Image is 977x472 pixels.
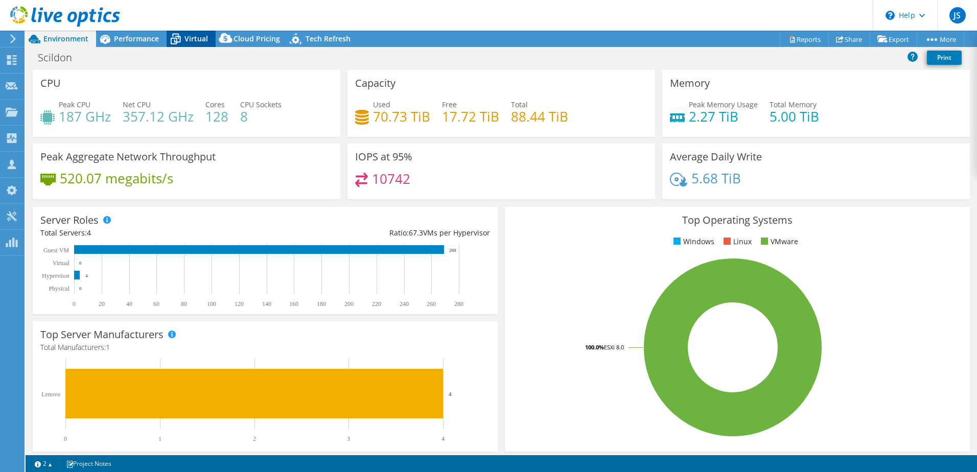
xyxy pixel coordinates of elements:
a: Project Notes [59,457,119,470]
text: 280 [454,300,463,308]
text: 269 [449,248,456,253]
span: Cores [205,100,225,109]
tspan: ESXi 8.0 [604,343,624,351]
h3: Top Operating Systems [513,215,962,226]
text: Guest VM [43,247,69,254]
span: JS [949,7,966,23]
h3: Top Server Manufacturers [40,329,164,340]
a: Reports [780,31,829,47]
text: 140 [262,300,271,308]
text: 0 [64,435,67,442]
text: 220 [372,300,381,308]
text: 4 [449,391,452,397]
li: Linux [721,236,752,247]
span: Used [373,100,390,109]
text: Lenovo [41,391,60,398]
span: CPU Sockets [240,100,282,109]
text: 180 [317,300,326,308]
span: Environment [43,34,88,43]
tspan: 100.0% [585,343,604,351]
span: Peak CPU [59,100,90,109]
a: Export [870,31,917,47]
h4: Total Manufacturers: [40,342,490,353]
h3: IOPS at 95% [355,151,412,162]
text: Virtual [53,259,70,267]
h3: Server Roles [40,215,99,226]
span: Free [442,100,457,109]
text: 80 [181,300,187,308]
h4: 70.73 TiB [373,111,430,122]
text: 20 [99,300,105,308]
div: Ratio: VMs per Hypervisor [265,227,490,239]
h4: 10742 [372,173,410,184]
text: Physical [49,285,69,292]
h4: 357.12 GHz [123,111,194,122]
text: 4 [85,273,88,278]
h3: Average Daily Write [670,151,762,162]
text: 240 [400,300,409,308]
h4: 187 GHz [59,111,111,122]
a: Share [828,31,870,47]
h3: Memory [670,78,710,89]
h4: 17.72 TiB [442,111,499,122]
text: 160 [289,300,298,308]
text: 100 [207,300,216,308]
text: 120 [235,300,244,308]
a: More [917,31,964,47]
svg: \n [886,11,895,20]
text: Hypervisor [42,272,69,279]
span: Virtual [184,34,208,43]
text: 0 [73,300,76,308]
span: Tech Refresh [306,34,351,43]
text: 60 [153,300,159,308]
h4: 2.27 TiB [689,111,758,122]
h4: 5.00 TiB [770,111,819,122]
h1: Scildon [33,52,88,63]
h3: Peak Aggregate Network Throughput [40,151,216,162]
text: 1 [158,435,161,442]
text: 0 [79,261,82,266]
h3: CPU [40,78,61,89]
h4: 5.68 TiB [691,173,741,184]
text: 3 [347,435,350,442]
span: Total Memory [770,100,817,109]
span: Peak Memory Usage [689,100,758,109]
span: Cloud Pricing [234,34,280,43]
text: 4 [441,435,445,442]
a: 2 [28,457,59,470]
text: 200 [344,300,354,308]
li: Windows [671,236,714,247]
text: 40 [126,300,132,308]
h4: 8 [240,111,282,122]
span: Performance [114,34,159,43]
span: 1 [106,342,110,352]
text: 0 [79,286,82,291]
div: Total Servers: [40,227,265,239]
h3: Capacity [355,78,396,89]
text: 2 [253,435,256,442]
span: Total [511,100,528,109]
text: 260 [427,300,436,308]
h4: 88.44 TiB [511,111,568,122]
span: 4 [87,228,91,238]
span: 67.3 [409,228,423,238]
h4: 520.07 megabits/s [60,173,173,184]
li: VMware [758,236,798,247]
span: Net CPU [123,100,151,109]
h4: 128 [205,111,228,122]
a: Print [927,51,962,65]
